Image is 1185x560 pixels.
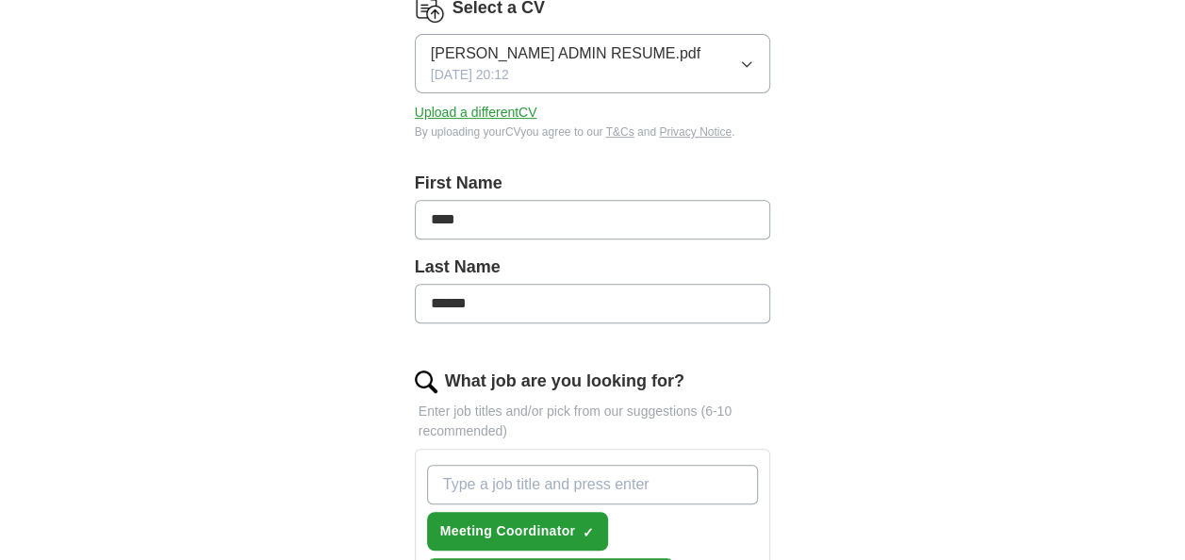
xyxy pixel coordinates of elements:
label: Last Name [415,255,771,280]
span: [DATE] 20:12 [431,65,509,85]
label: First Name [415,171,771,196]
div: By uploading your CV you agree to our and . [415,124,771,140]
span: [PERSON_NAME] ADMIN RESUME.pdf [431,42,700,65]
button: [PERSON_NAME] ADMIN RESUME.pdf[DATE] 20:12 [415,34,771,93]
img: search.png [415,371,437,393]
button: Meeting Coordinator✓ [427,512,609,551]
input: Type a job title and press enter [427,465,759,504]
span: ✓ [583,525,594,540]
a: Privacy Notice [659,125,732,139]
a: T&Cs [606,125,634,139]
label: What job are you looking for? [445,369,684,394]
button: Upload a differentCV [415,103,537,123]
p: Enter job titles and/or pick from our suggestions (6-10 recommended) [415,402,771,441]
span: Meeting Coordinator [440,521,576,541]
